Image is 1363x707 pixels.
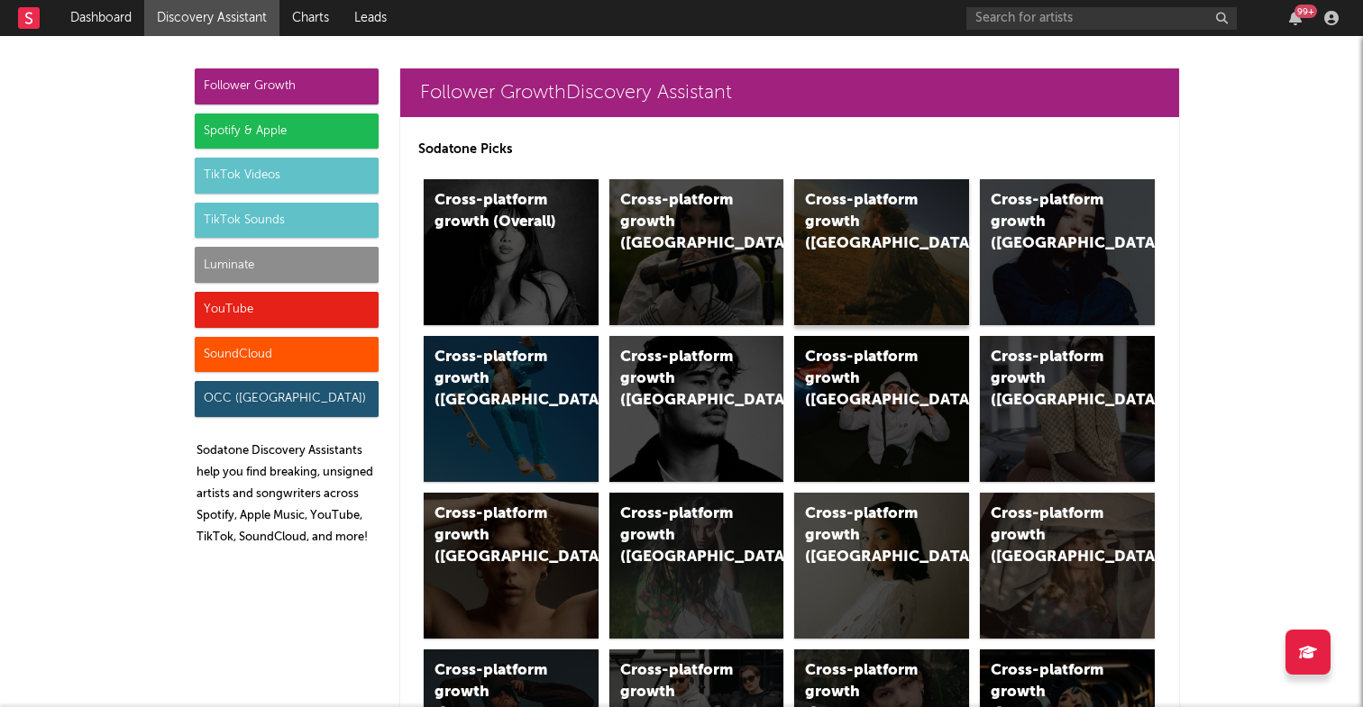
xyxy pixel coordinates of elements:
a: Cross-platform growth ([GEOGRAPHIC_DATA]) [980,493,1155,639]
button: 99+ [1289,11,1302,25]
a: Cross-platform growth ([GEOGRAPHIC_DATA]) [424,493,599,639]
div: Cross-platform growth ([GEOGRAPHIC_DATA]) [991,347,1113,412]
a: Follower GrowthDiscovery Assistant [400,68,1179,117]
div: Cross-platform growth ([GEOGRAPHIC_DATA]) [805,190,928,255]
input: Search for artists [966,7,1237,30]
div: 99 + [1294,5,1317,18]
div: Cross-platform growth ([GEOGRAPHIC_DATA]) [620,347,743,412]
div: OCC ([GEOGRAPHIC_DATA]) [195,381,379,417]
div: Cross-platform growth ([GEOGRAPHIC_DATA]) [805,503,928,568]
a: Cross-platform growth ([GEOGRAPHIC_DATA]) [980,179,1155,325]
div: TikTok Sounds [195,203,379,239]
div: Cross-platform growth ([GEOGRAPHIC_DATA]) [435,503,557,568]
a: Cross-platform growth ([GEOGRAPHIC_DATA]) [609,179,784,325]
div: SoundCloud [195,337,379,373]
a: Cross-platform growth ([GEOGRAPHIC_DATA]) [980,336,1155,482]
p: Sodatone Discovery Assistants help you find breaking, unsigned artists and songwriters across Spo... [197,440,379,548]
div: TikTok Videos [195,158,379,194]
div: Cross-platform growth (Overall) [435,190,557,233]
a: Cross-platform growth (Overall) [424,179,599,325]
a: Cross-platform growth ([GEOGRAPHIC_DATA]/GSA) [794,336,969,482]
div: Cross-platform growth ([GEOGRAPHIC_DATA]) [991,503,1113,568]
div: Spotify & Apple [195,113,379,150]
a: Cross-platform growth ([GEOGRAPHIC_DATA]) [794,493,969,639]
div: Cross-platform growth ([GEOGRAPHIC_DATA]) [620,190,743,255]
div: Cross-platform growth ([GEOGRAPHIC_DATA]/GSA) [805,347,928,412]
div: Cross-platform growth ([GEOGRAPHIC_DATA]) [435,347,557,412]
div: Cross-platform growth ([GEOGRAPHIC_DATA]) [991,190,1113,255]
p: Sodatone Picks [418,139,1161,160]
a: Cross-platform growth ([GEOGRAPHIC_DATA]) [609,336,784,482]
a: Cross-platform growth ([GEOGRAPHIC_DATA]) [609,493,784,639]
a: Cross-platform growth ([GEOGRAPHIC_DATA]) [424,336,599,482]
a: Cross-platform growth ([GEOGRAPHIC_DATA]) [794,179,969,325]
div: Follower Growth [195,68,379,104]
div: Cross-platform growth ([GEOGRAPHIC_DATA]) [620,503,743,568]
div: YouTube [195,292,379,328]
div: Luminate [195,247,379,283]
